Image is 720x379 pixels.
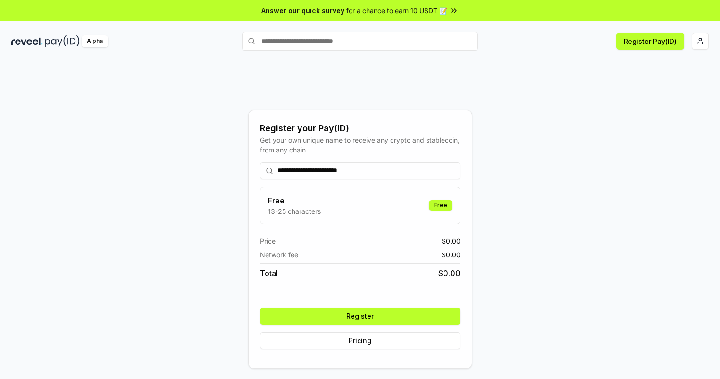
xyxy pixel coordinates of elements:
[260,236,276,246] span: Price
[442,236,460,246] span: $ 0.00
[268,195,321,206] h3: Free
[616,33,684,50] button: Register Pay(ID)
[442,250,460,260] span: $ 0.00
[429,200,452,211] div: Free
[346,6,447,16] span: for a chance to earn 10 USDT 📝
[45,35,80,47] img: pay_id
[260,268,278,279] span: Total
[261,6,344,16] span: Answer our quick survey
[82,35,108,47] div: Alpha
[260,250,298,260] span: Network fee
[260,122,460,135] div: Register your Pay(ID)
[268,206,321,216] p: 13-25 characters
[260,308,460,325] button: Register
[260,332,460,349] button: Pricing
[438,268,460,279] span: $ 0.00
[11,35,43,47] img: reveel_dark
[260,135,460,155] div: Get your own unique name to receive any crypto and stablecoin, from any chain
